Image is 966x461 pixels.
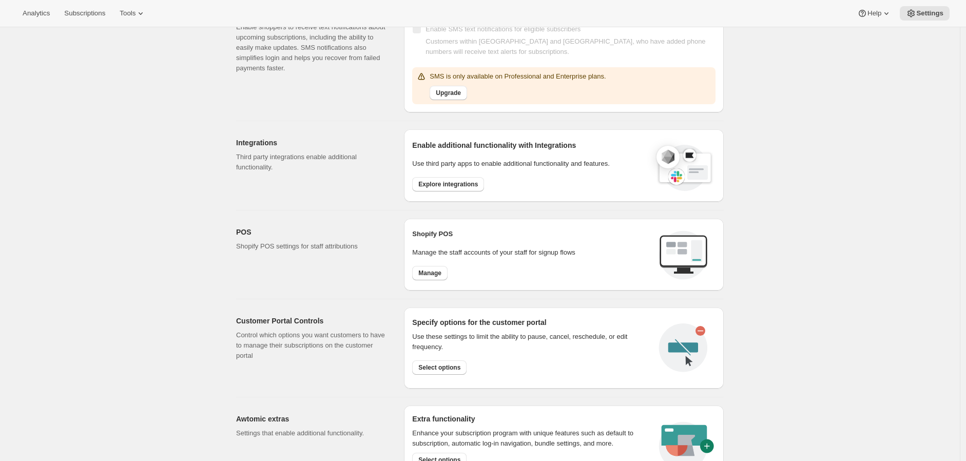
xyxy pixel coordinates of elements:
button: Tools [113,6,152,21]
h2: Shopify POS [412,229,651,239]
span: Customers within [GEOGRAPHIC_DATA] and [GEOGRAPHIC_DATA], who have added phone numbers will recei... [426,37,705,55]
button: Settings [900,6,950,21]
span: Analytics [23,9,50,17]
button: Help [851,6,898,21]
span: Settings [916,9,943,17]
span: Subscriptions [64,9,105,17]
span: Help [867,9,881,17]
p: Third party integrations enable additional functionality. [236,152,388,172]
span: Select options [418,363,460,372]
h2: POS [236,227,388,237]
h2: Specify options for the customer portal [412,317,651,328]
span: Manage [418,269,441,277]
p: SMS is only available on Professional and Enterprise plans. [430,71,606,82]
span: Enable SMS text notifications for eligible subscribers [426,25,581,33]
button: Select options [412,360,467,375]
p: Shopify POS settings for staff attributions [236,241,388,252]
button: Subscriptions [58,6,111,21]
p: Enable shoppers to receive text notifications about upcoming subscriptions, including the ability... [236,22,388,73]
span: Upgrade [436,89,461,97]
p: Manage the staff accounts of your staff for signup flows [412,247,651,258]
p: Enhance your subscription program with unique features such as default to subscription, automatic... [412,428,647,449]
p: Use third party apps to enable additional functionality and features. [412,159,646,169]
h2: Enable additional functionality with Integrations [412,140,646,150]
span: Explore integrations [418,180,478,188]
div: Use these settings to limit the ability to pause, cancel, reschedule, or edit frequency. [412,332,651,352]
p: Settings that enable additional functionality. [236,428,388,438]
span: Tools [120,9,136,17]
button: Upgrade [430,86,467,100]
button: Analytics [16,6,56,21]
h2: Awtomic extras [236,414,388,424]
button: Explore integrations [412,177,484,191]
p: Control which options you want customers to have to manage their subscriptions on the customer po... [236,330,388,361]
button: Manage [412,266,448,280]
h2: Customer Portal Controls [236,316,388,326]
h2: Extra functionality [412,414,475,424]
h2: Integrations [236,138,388,148]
